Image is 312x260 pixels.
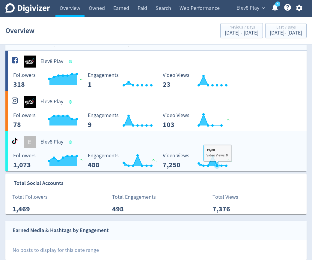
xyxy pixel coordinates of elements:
a: Elev8 Play undefinedElev8 Play Followers 318 Followers 318 <1% Engagements 1 Engagements 1 Video ... [5,51,307,91]
a: Elev8 Play undefinedElev8 Play Followers 78 Followers 78 Engagements 9 Engagements 9 Video Views ... [5,91,307,131]
svg: Followers 1,073 [10,153,100,169]
svg: Video Views 23 [160,72,250,88]
span: 270% [150,157,168,163]
svg: Engagements 1 [85,72,175,88]
a: 5 [275,2,280,7]
p: 7,376 [212,204,247,214]
svg: Engagements 488 [85,153,175,169]
span: Data last synced: 22 Aug 2025, 12:01am (AEST) [69,141,74,144]
p: 1,469 [12,204,47,214]
span: Data last synced: 22 Aug 2025, 8:02am (AEST) [69,100,74,104]
span: 332% [225,157,242,163]
img: positive-performance.svg [78,157,84,162]
img: positive-performance.svg [78,77,84,81]
svg: Engagements 9 [85,113,175,128]
span: 100% [225,117,242,123]
text: 5 [277,2,278,6]
h5: Elev8 Play [40,98,63,105]
p: Total Views [212,193,247,201]
svg: Video Views 7,250 [160,153,250,169]
div: Previous 7 Days [225,25,258,30]
button: Last 7 Days[DATE]- [DATE] [265,23,307,38]
img: positive-performance.svg [150,157,156,162]
p: 498 [112,204,147,214]
span: <1% [78,157,93,163]
a: EElev8 Play Followers 1,073 Followers 1,073 <1% Engagements 488 Engagements 488 270% Video Views ... [5,131,307,171]
img: positive-performance.svg [225,157,231,162]
span: expand_more [261,5,266,11]
svg: Video Views 103 [160,113,250,128]
svg: Followers 318 [10,72,100,88]
p: Total Followers [12,193,48,201]
h5: Elev8 Play [40,138,63,146]
h5: Elev8 Play [40,58,63,65]
div: Earned Media & Hashtags by Engagement [13,226,109,235]
svg: Followers 78 [10,113,100,128]
div: [DATE] - [DATE] [225,30,258,36]
div: Last 7 Days [270,25,302,30]
div: Total Social Accounts [14,174,309,193]
span: Elev8 Play [236,3,259,13]
h1: Overview [5,21,34,40]
p: Total Engagements [112,193,156,201]
div: [DATE] - [DATE] [270,30,302,36]
img: Elev8 Play undefined [24,56,36,68]
span: Data last synced: 22 Aug 2025, 8:02am (AEST) [69,60,74,63]
img: positive-performance.svg [225,117,231,122]
button: Elev8 Play [234,3,266,13]
button: Previous 7 Days[DATE] - [DATE] [220,23,263,38]
span: <1% [78,77,93,83]
div: E [24,136,36,148]
img: Elev8 Play undefined [24,96,36,108]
